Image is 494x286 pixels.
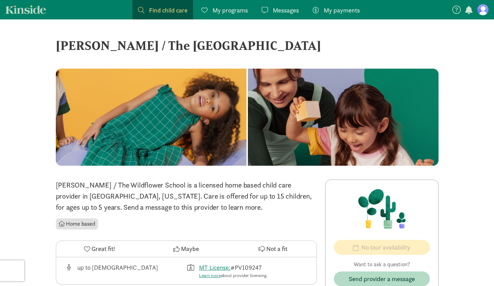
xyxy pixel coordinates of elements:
[324,6,360,15] span: My payments
[199,263,231,271] a: MT License:
[273,6,299,15] span: Messages
[77,263,158,279] div: up to [DEMOGRAPHIC_DATA]
[181,244,199,253] span: Maybe
[199,263,268,279] div: #PV109247
[149,6,188,15] span: Find child care
[334,240,430,255] button: No tour availability
[199,272,221,278] a: Learn more
[56,241,143,257] button: Great fit!
[266,244,287,253] span: Not a fit
[56,218,98,229] li: Home based
[229,241,316,257] button: Not a fit
[334,260,430,269] p: Want to ask a question?
[361,243,410,252] span: No tour availability
[213,6,248,15] span: My programs
[92,244,115,253] span: Great fit!
[56,180,317,213] p: [PERSON_NAME] / The Wildflower School is a licensed home based child care provider in [GEOGRAPHIC...
[6,5,46,14] a: Kinside
[143,241,229,257] button: Maybe
[199,272,268,279] div: about provider licensing.
[349,274,415,284] span: Send provider a message
[64,263,187,279] div: Age range for children that this provider cares for
[186,263,308,279] div: License number
[56,36,439,55] div: [PERSON_NAME] / The [GEOGRAPHIC_DATA]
